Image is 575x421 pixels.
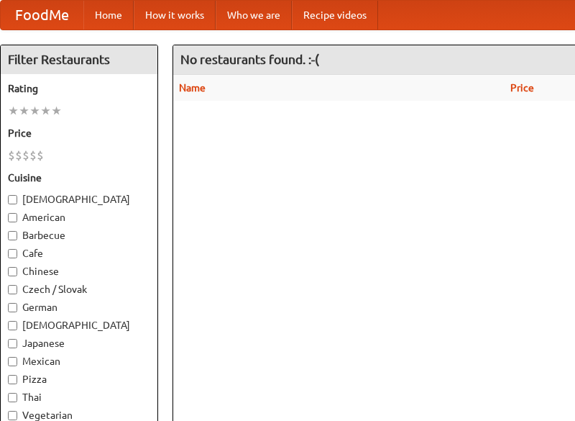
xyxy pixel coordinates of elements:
label: American [8,210,150,225]
input: Czech / Slovak [8,285,17,294]
li: ★ [19,103,29,119]
input: German [8,303,17,312]
li: ★ [40,103,51,119]
h5: Rating [8,81,150,96]
label: Mexican [8,354,150,368]
li: $ [15,148,22,163]
a: Recipe videos [292,1,378,30]
h5: Price [8,126,150,140]
a: Who we are [216,1,292,30]
input: Cafe [8,249,17,258]
label: German [8,300,150,314]
li: $ [22,148,29,163]
label: Czech / Slovak [8,282,150,296]
a: FoodMe [1,1,83,30]
li: $ [8,148,15,163]
label: Pizza [8,372,150,386]
li: ★ [8,103,19,119]
input: Chinese [8,267,17,276]
input: [DEMOGRAPHIC_DATA] [8,195,17,204]
h5: Cuisine [8,171,150,185]
h4: Filter Restaurants [1,45,157,74]
label: [DEMOGRAPHIC_DATA] [8,192,150,207]
input: Vegetarian [8,411,17,420]
a: Name [179,82,206,94]
input: Thai [8,393,17,402]
label: Barbecue [8,228,150,243]
li: ★ [29,103,40,119]
label: Thai [8,390,150,404]
a: Home [83,1,134,30]
input: American [8,213,17,222]
li: $ [29,148,37,163]
ng-pluralize: No restaurants found. :-( [180,53,319,66]
input: Barbecue [8,231,17,240]
input: [DEMOGRAPHIC_DATA] [8,321,17,330]
input: Japanese [8,339,17,348]
li: ★ [51,103,62,119]
label: [DEMOGRAPHIC_DATA] [8,318,150,332]
li: $ [37,148,44,163]
label: Cafe [8,246,150,261]
a: How it works [134,1,216,30]
a: Price [510,82,534,94]
input: Mexican [8,357,17,366]
label: Chinese [8,264,150,279]
label: Japanese [8,336,150,350]
input: Pizza [8,375,17,384]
